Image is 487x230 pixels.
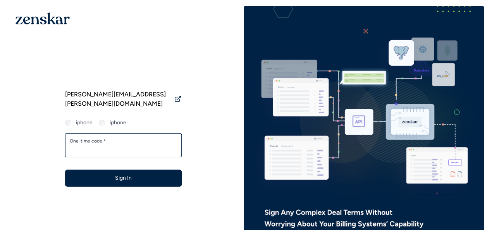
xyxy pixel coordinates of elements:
[76,119,93,126] label: iphone
[70,138,177,144] label: One-time code *
[15,12,70,24] img: 1OGAJ2xQqyY4LXKgY66KYq0eOWRCkrZdAb3gUhuVAqdWPZE9SRJmCz+oDMSn4zDLXe31Ii730ItAGKgCKgCCgCikA4Av8PJUP...
[110,119,126,126] label: iphone
[65,90,171,108] span: [PERSON_NAME][EMAIL_ADDRESS][PERSON_NAME][DOMAIN_NAME]
[65,170,182,187] button: Sign In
